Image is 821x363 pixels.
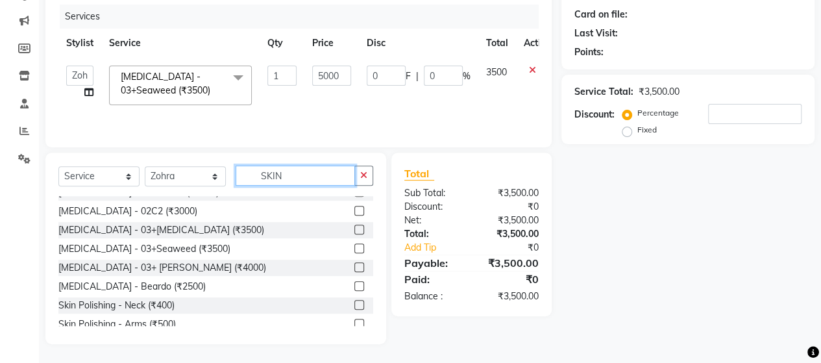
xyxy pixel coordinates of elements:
[471,200,548,214] div: ₹0
[58,280,206,294] div: [MEDICAL_DATA] - Beardo (₹2500)
[637,124,657,136] label: Fixed
[574,108,615,121] div: Discount:
[58,223,264,237] div: [MEDICAL_DATA] - 03+[MEDICAL_DATA] (₹3500)
[395,200,472,214] div: Discount:
[471,271,548,287] div: ₹0
[395,271,472,287] div: Paid:
[471,290,548,303] div: ₹3,500.00
[637,107,679,119] label: Percentage
[58,299,175,312] div: Skin Polishing - Neck (₹400)
[395,214,472,227] div: Net:
[486,66,507,78] span: 3500
[574,8,628,21] div: Card on file:
[210,84,216,96] a: x
[395,186,472,200] div: Sub Total:
[416,69,419,83] span: |
[58,205,197,218] div: [MEDICAL_DATA] - 02C2 (₹3000)
[471,227,548,241] div: ₹3,500.00
[395,241,484,255] a: Add Tip
[304,29,359,58] th: Price
[639,85,680,99] div: ₹3,500.00
[359,29,478,58] th: Disc
[101,29,260,58] th: Service
[574,45,604,59] div: Points:
[58,261,266,275] div: [MEDICAL_DATA] - 03+ [PERSON_NAME] (₹4000)
[395,290,472,303] div: Balance :
[574,85,633,99] div: Service Total:
[404,167,434,181] span: Total
[58,318,176,331] div: Skin Polishing - Arms (₹500)
[260,29,304,58] th: Qty
[478,29,516,58] th: Total
[395,255,472,271] div: Payable:
[121,71,210,96] span: [MEDICAL_DATA] - 03+Seaweed (₹3500)
[574,27,618,40] div: Last Visit:
[516,29,559,58] th: Action
[395,227,472,241] div: Total:
[58,29,101,58] th: Stylist
[58,242,230,256] div: [MEDICAL_DATA] - 03+Seaweed (₹3500)
[406,69,411,83] span: F
[236,166,355,186] input: Search or Scan
[471,186,548,200] div: ₹3,500.00
[471,255,548,271] div: ₹3,500.00
[471,214,548,227] div: ₹3,500.00
[60,5,548,29] div: Services
[484,241,548,255] div: ₹0
[463,69,471,83] span: %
